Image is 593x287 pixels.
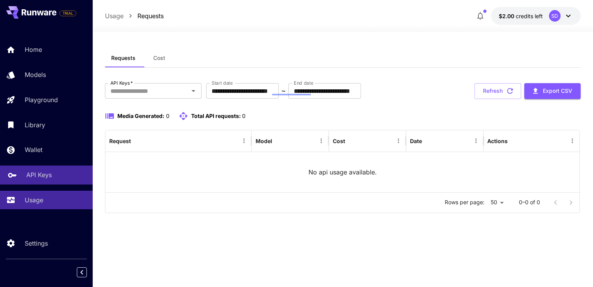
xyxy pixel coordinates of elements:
[256,138,272,144] div: Model
[281,86,286,96] p: ~
[524,83,581,99] button: Export CSV
[294,80,313,86] label: End date
[25,239,48,248] p: Settings
[110,80,133,86] label: API Keys
[410,138,422,144] div: Date
[105,11,164,20] nav: breadcrumb
[117,113,164,119] span: Media Generated:
[499,13,516,19] span: $2.00
[109,138,131,144] div: Request
[59,9,76,18] span: Add your payment card to enable full platform functionality.
[499,12,543,20] div: $2.00
[423,135,434,146] button: Sort
[60,10,76,16] span: TRIAL
[105,11,124,20] a: Usage
[487,138,508,144] div: Actions
[83,265,93,279] div: Collapse sidebar
[488,197,507,208] div: 50
[316,135,327,146] button: Menu
[26,170,52,179] p: API Keys
[166,113,169,119] span: 0
[239,135,249,146] button: Menu
[132,135,142,146] button: Sort
[471,135,481,146] button: Menu
[153,55,165,62] span: Cost
[333,138,345,144] div: Cost
[212,80,233,86] label: Start date
[308,167,377,177] p: No api usage available.
[77,267,87,277] button: Collapse sidebar
[519,198,540,206] p: 0–0 of 0
[25,145,42,154] p: Wallet
[346,135,357,146] button: Sort
[25,70,46,79] p: Models
[474,83,521,99] button: Refresh
[516,13,543,19] span: credits left
[491,7,581,25] button: $2.00SD
[25,95,58,104] p: Playground
[567,135,578,146] button: Menu
[137,11,164,20] a: Requests
[188,85,199,96] button: Open
[242,113,246,119] span: 0
[549,10,561,22] div: SD
[25,195,43,205] p: Usage
[273,135,284,146] button: Sort
[445,198,485,206] p: Rows per page:
[393,135,404,146] button: Menu
[25,120,45,130] p: Library
[191,113,241,119] span: Total API requests:
[111,55,136,62] span: Requests
[25,45,42,54] p: Home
